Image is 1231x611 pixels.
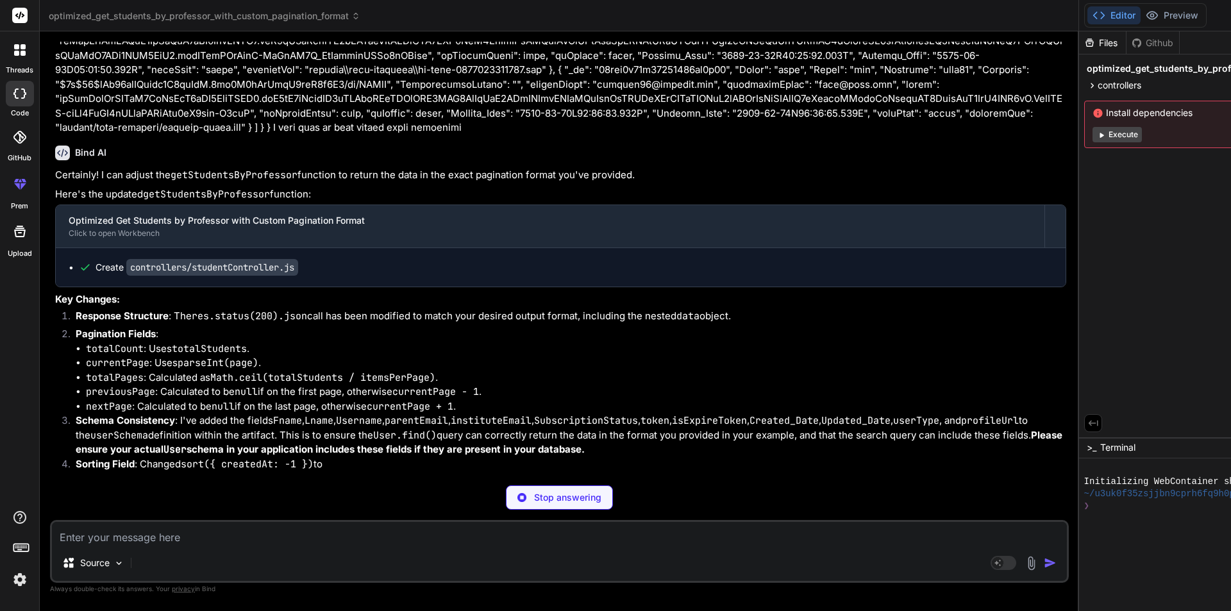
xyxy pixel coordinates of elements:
[49,10,360,22] span: optimized_get_students_by_professor_with_custom_pagination_format
[65,309,1066,327] li: : The call has been modified to match your desired output format, including the nested object.
[9,569,31,590] img: settings
[235,385,258,398] code: null
[676,310,699,322] code: data
[143,188,270,201] code: getStudentsByProfessor
[76,458,135,470] strong: Sorting Field
[65,327,1066,414] li: :
[1098,79,1141,92] span: controllers
[86,385,155,398] code: previousPage
[392,385,479,398] code: currentPage - 1
[534,491,601,504] p: Stop answering
[172,342,247,355] code: totalStudents
[1093,106,1225,119] span: Install dependencies
[69,214,1032,227] div: Optimized Get Students by Professor with Custom Pagination Format
[821,414,891,427] code: Updated_Date
[55,293,120,305] strong: Key Changes:
[55,168,1066,183] p: Certainly! I can adjust the function to return the data in the exact pagination format you've pro...
[65,414,1066,457] li: : I've added the fields , , , , , , , , , , , and to the definition within the artifact. This is ...
[749,414,819,427] code: Created_Date
[961,414,1019,427] code: profileUrl
[385,414,448,427] code: parentEmail
[76,310,169,322] strong: Response Structure
[69,228,1032,239] div: Click to open Workbench
[86,356,1066,371] li: : Uses .
[367,400,453,413] code: currentPage + 1
[86,342,144,355] code: totalCount
[1079,37,1126,49] div: Files
[86,385,1066,399] li: : Calculated to be if on the first page, otherwise .
[1084,500,1091,512] span: ❯
[80,557,110,569] p: Source
[1100,441,1135,454] span: Terminal
[336,414,382,427] code: Username
[11,201,28,212] label: prem
[50,583,1069,595] p: Always double-check its answers. Your in Bind
[181,458,314,471] code: sort({ createdAt: -1 })
[192,310,307,322] code: res.status(200).json
[86,400,132,413] code: nextPage
[1087,441,1096,454] span: >_
[1087,6,1141,24] button: Editor
[8,248,32,259] label: Upload
[86,356,149,369] code: currentPage
[65,457,1066,475] li: : Changed to
[1141,6,1203,24] button: Preview
[86,371,144,384] code: totalPages
[641,414,669,427] code: token
[75,146,106,159] h6: Bind AI
[1044,557,1057,569] img: icon
[55,5,1066,135] p: { "loremi": "dolorsi", "ametconsec": { "adipiScing": 4, "elitsedDoei": 9, "tempoRinci": 6, "utlab...
[126,259,298,276] code: controllers/studentController.js
[76,328,156,340] strong: Pagination Fields
[56,205,1044,247] button: Optimized Get Students by Professor with Custom Pagination FormatClick to open Workbench
[86,399,1066,414] li: : Calculated to be if on the last page, otherwise .
[1093,127,1142,142] button: Execute
[8,153,31,163] label: GitHub
[163,443,187,456] code: User
[210,371,435,384] code: Math.ceil(totalStudents / itemsPerPage)
[451,414,532,427] code: instituteEmail
[96,261,298,274] div: Create
[86,342,1066,356] li: : Uses .
[273,414,302,427] code: Fname
[212,400,235,413] code: null
[113,558,124,569] img: Pick Models
[1126,37,1179,49] div: Github
[171,169,297,181] code: getStudentsByProfessor
[172,585,195,592] span: privacy
[6,65,33,76] label: threads
[55,187,1066,202] p: Here's the updated function:
[90,429,148,442] code: userSchema
[76,414,175,426] strong: Schema Consistency
[534,414,638,427] code: SubscriptionStatus
[373,429,437,442] code: User.find()
[672,414,747,427] code: isExpireToken
[1024,556,1039,571] img: attachment
[86,371,1066,385] li: : Calculated as .
[893,414,939,427] code: userType
[178,356,258,369] code: parseInt(page)
[305,414,333,427] code: Lname
[11,108,29,119] label: code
